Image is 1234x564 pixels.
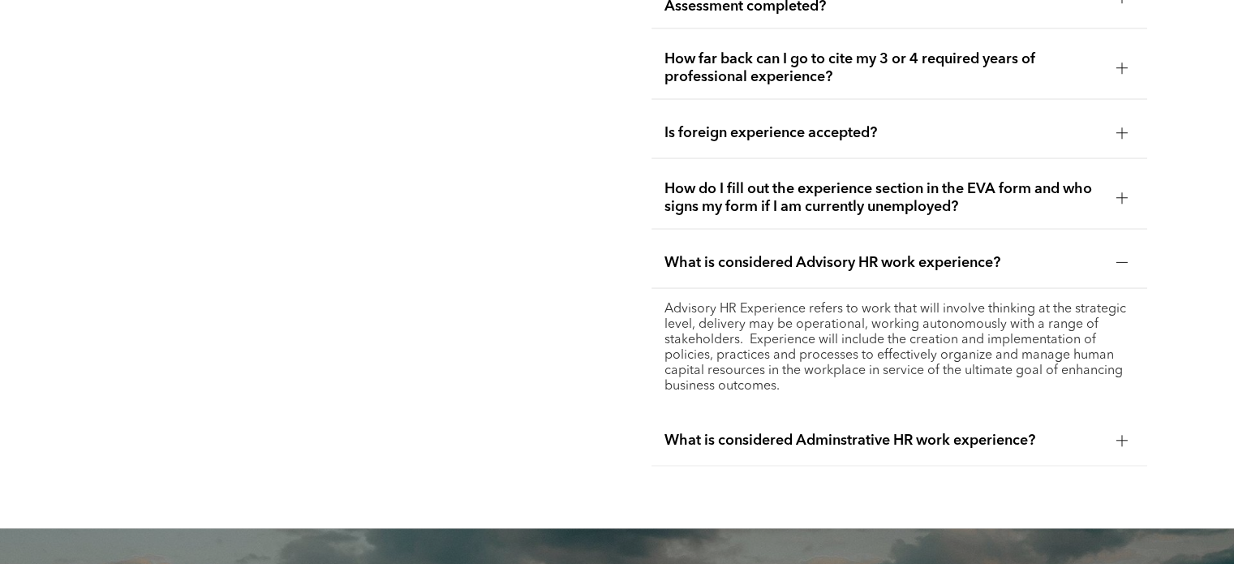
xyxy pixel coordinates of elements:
p: Advisory HR Experience refers to work that will involve thinking at the strategic level, delivery... [664,302,1133,394]
span: What is considered Advisory HR work experience? [664,254,1103,272]
span: How do I fill out the experience section in the EVA form and who signs my form if I am currently ... [664,180,1103,216]
span: What is considered Adminstrative HR work experience? [664,432,1103,450]
span: How far back can I go to cite my 3 or 4 required years of professional experience? [664,50,1103,86]
span: Is foreign experience accepted? [664,124,1103,142]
